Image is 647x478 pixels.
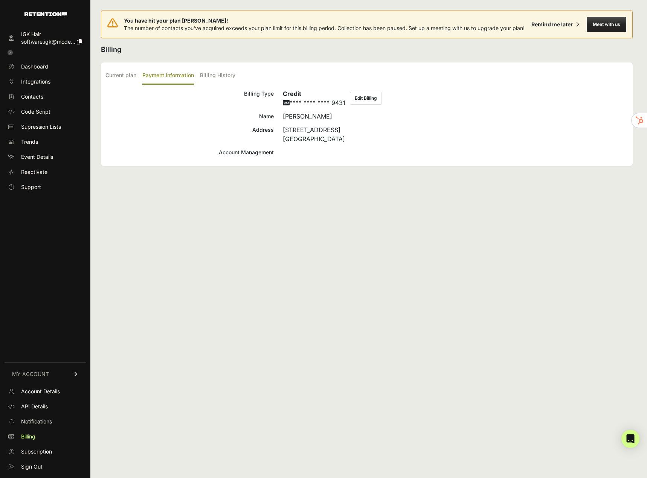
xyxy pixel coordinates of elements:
[21,123,61,131] span: Supression Lists
[21,403,48,410] span: API Details
[21,433,35,440] span: Billing
[5,446,86,458] a: Subscription
[621,430,639,448] div: Open Intercom Messenger
[12,370,49,378] span: MY ACCOUNT
[5,416,86,428] a: Notifications
[5,91,86,103] a: Contacts
[101,44,633,55] h2: Billing
[21,418,52,425] span: Notifications
[142,67,194,85] label: Payment Information
[105,148,274,157] div: Account Management
[283,112,628,121] div: [PERSON_NAME]
[21,93,43,100] span: Contacts
[5,362,86,385] a: MY ACCOUNT
[350,92,382,105] button: Edit Billing
[200,67,235,85] label: Billing History
[21,63,48,70] span: Dashboard
[5,121,86,133] a: Supression Lists
[5,166,86,178] a: Reactivate
[21,183,41,191] span: Support
[21,108,50,116] span: Code Script
[21,168,47,176] span: Reactivate
[5,385,86,397] a: Account Details
[21,448,52,455] span: Subscription
[124,17,525,24] span: You have hit your plan [PERSON_NAME]!
[21,138,38,146] span: Trends
[21,38,75,45] span: software.igk@mode...
[21,78,50,85] span: Integrations
[21,30,82,38] div: IGK Hair
[105,112,274,121] div: Name
[24,12,67,16] img: Retention.com
[5,400,86,413] a: API Details
[5,61,86,73] a: Dashboard
[5,151,86,163] a: Event Details
[283,125,628,143] div: [STREET_ADDRESS] [GEOGRAPHIC_DATA]
[5,76,86,88] a: Integrations
[21,463,43,470] span: Sign Out
[105,125,274,143] div: Address
[5,181,86,193] a: Support
[5,461,86,473] a: Sign Out
[124,25,525,31] span: The number of contacts you've acquired exceeds your plan limit for this billing period. Collectio...
[5,28,86,48] a: IGK Hair software.igk@mode...
[587,17,626,32] button: Meet with us
[531,21,573,28] div: Remind me later
[528,18,582,31] button: Remind me later
[5,431,86,443] a: Billing
[21,388,60,395] span: Account Details
[105,67,136,85] label: Current plan
[21,153,53,161] span: Event Details
[5,136,86,148] a: Trends
[5,106,86,118] a: Code Script
[105,89,274,107] div: Billing Type
[283,89,345,98] h6: Credit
